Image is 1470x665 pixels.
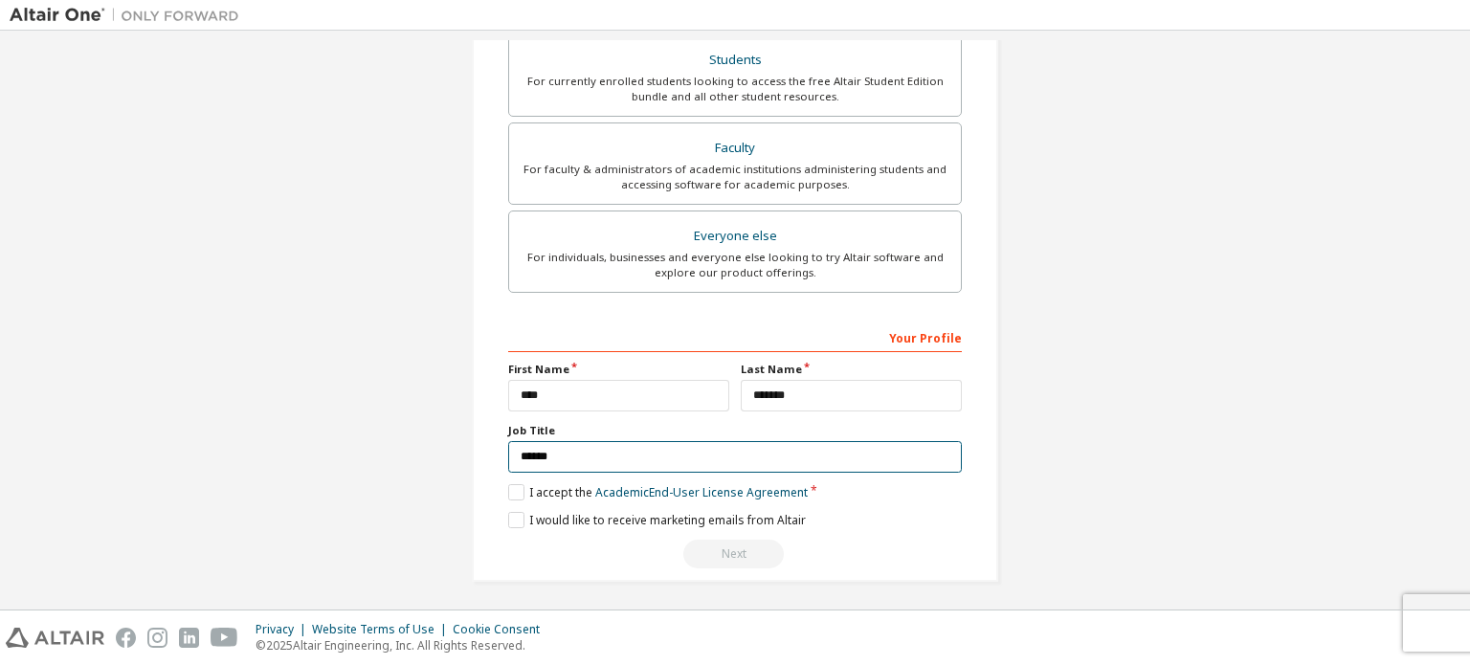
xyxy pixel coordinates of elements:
[521,250,949,280] div: For individuals, businesses and everyone else looking to try Altair software and explore our prod...
[312,622,453,637] div: Website Terms of Use
[508,512,806,528] label: I would like to receive marketing emails from Altair
[508,362,729,377] label: First Name
[211,628,238,648] img: youtube.svg
[256,637,551,654] p: © 2025 Altair Engineering, Inc. All Rights Reserved.
[521,74,949,104] div: For currently enrolled students looking to access the free Altair Student Edition bundle and all ...
[595,484,808,500] a: Academic End-User License Agreement
[508,321,962,352] div: Your Profile
[453,622,551,637] div: Cookie Consent
[521,47,949,74] div: Students
[508,484,808,500] label: I accept the
[6,628,104,648] img: altair_logo.svg
[116,628,136,648] img: facebook.svg
[147,628,167,648] img: instagram.svg
[508,540,962,568] div: Read and acccept EULA to continue
[10,6,249,25] img: Altair One
[521,135,949,162] div: Faculty
[741,362,962,377] label: Last Name
[508,423,962,438] label: Job Title
[179,628,199,648] img: linkedin.svg
[256,622,312,637] div: Privacy
[521,162,949,192] div: For faculty & administrators of academic institutions administering students and accessing softwa...
[521,223,949,250] div: Everyone else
